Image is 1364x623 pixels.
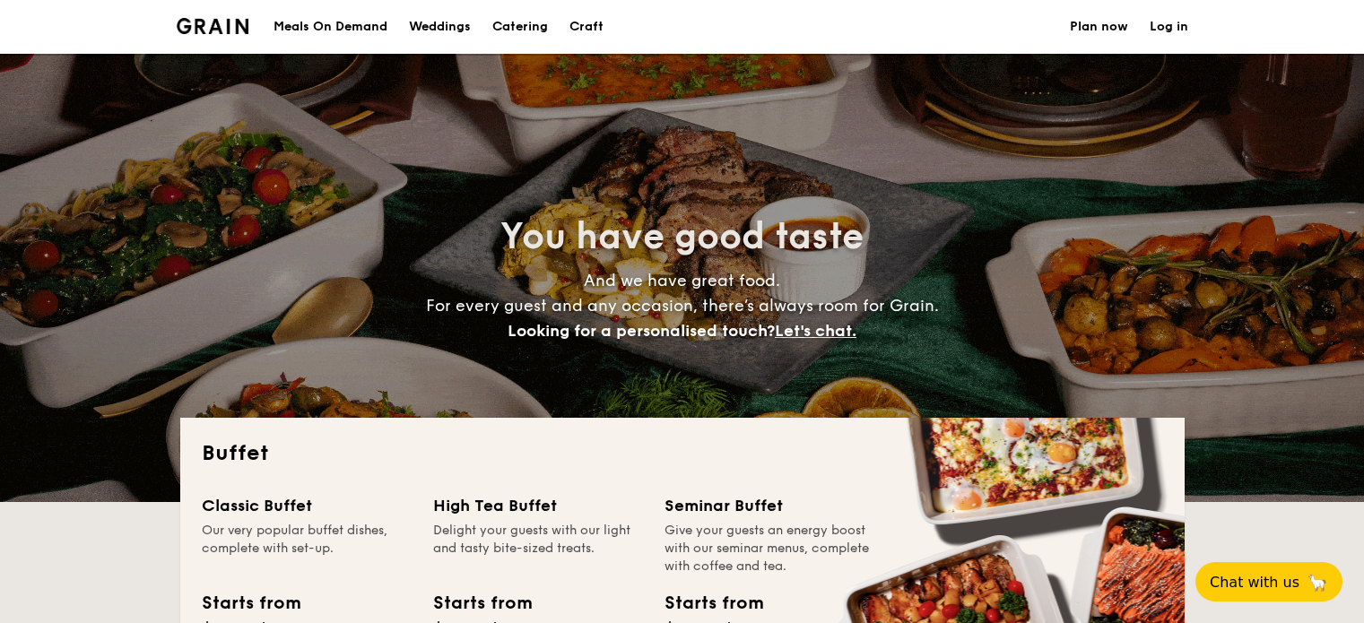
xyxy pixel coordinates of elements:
[1195,562,1342,601] button: Chat with us🦙
[202,439,1163,468] h2: Buffet
[433,493,643,518] div: High Tea Buffet
[500,215,864,258] span: You have good taste
[665,590,762,617] div: Starts from
[202,590,300,617] div: Starts from
[1307,572,1328,593] span: 🦙
[433,522,643,575] div: Delight your guests with our light and tasty bite-sized treats.
[665,493,874,518] div: Seminar Buffet
[1210,574,1299,591] span: Chat with us
[177,18,249,34] a: Logotype
[508,321,775,341] span: Looking for a personalised touch?
[202,493,412,518] div: Classic Buffet
[177,18,249,34] img: Grain
[433,590,531,617] div: Starts from
[775,321,856,341] span: Let's chat.
[665,522,874,575] div: Give your guests an energy boost with our seminar menus, complete with coffee and tea.
[202,522,412,575] div: Our very popular buffet dishes, complete with set-up.
[426,271,939,341] span: And we have great food. For every guest and any occasion, there’s always room for Grain.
